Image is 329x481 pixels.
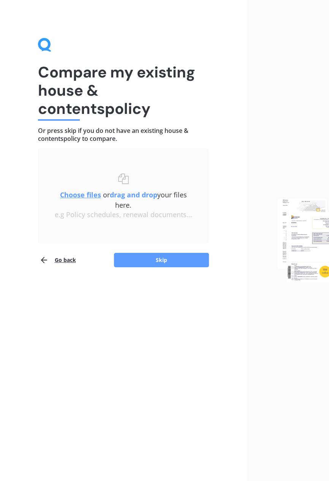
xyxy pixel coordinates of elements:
[38,63,209,118] h1: Compare my existing house & contents policy
[110,190,157,199] b: drag and drop
[40,252,76,268] button: Go back
[114,253,209,267] button: Skip
[60,190,187,210] span: or your files here.
[53,211,194,219] div: e.g Policy schedules, renewal documents...
[60,190,101,199] u: Choose files
[38,127,209,142] h4: Or press skip if you do not have an existing house & contents policy to compare.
